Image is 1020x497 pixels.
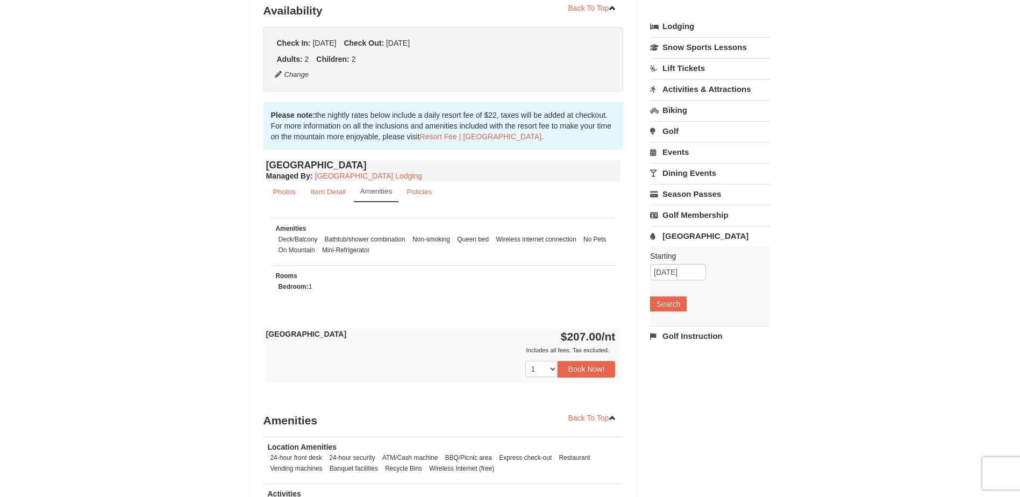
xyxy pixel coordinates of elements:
[268,452,325,463] li: 24-hour front desk
[426,463,497,474] li: Wireless Internet (free)
[266,160,621,171] h4: [GEOGRAPHIC_DATA]
[493,234,579,245] li: Wireless internet connection
[410,234,453,245] li: Non-smoking
[266,345,616,356] div: Includes all fees. Tax excluded.
[274,69,310,81] button: Change
[276,234,320,245] li: Deck/Balcony
[263,410,624,431] h3: Amenities
[304,181,353,202] a: Item Detail
[650,184,770,204] a: Season Passes
[266,172,313,180] strong: :
[311,188,346,196] small: Item Detail
[326,452,377,463] li: 24-hour security
[354,181,399,202] a: Amenities
[386,39,410,47] span: [DATE]
[327,463,381,474] li: Banquet facilities
[650,58,770,78] a: Lift Tickets
[268,463,325,474] li: Vending machines
[344,39,384,47] strong: Check Out:
[561,410,624,426] a: Back To Top
[406,188,432,196] small: Policies
[315,172,422,180] a: [GEOGRAPHIC_DATA] Lodging
[382,463,425,474] li: Recycle Bins
[279,283,309,290] strong: Bedroom:
[266,172,310,180] span: Managed By
[322,234,408,245] li: Bathtub/shower combination
[650,79,770,99] a: Activities & Attractions
[276,225,306,232] small: Amenities
[271,111,315,119] strong: Please note:
[650,142,770,162] a: Events
[276,245,318,255] li: On Mountain
[558,361,616,377] button: Book Now!
[266,330,347,338] strong: [GEOGRAPHIC_DATA]
[650,100,770,120] a: Biking
[650,17,770,36] a: Lodging
[273,188,296,196] small: Photos
[305,55,309,63] span: 2
[602,330,616,343] span: /nt
[312,39,336,47] span: [DATE]
[650,121,770,141] a: Golf
[400,181,439,202] a: Policies
[496,452,554,463] li: Express check-out
[268,443,337,451] strong: Location Amenities
[561,330,616,343] strong: $207.00
[650,251,762,261] label: Starting
[360,187,393,195] small: Amenities
[650,163,770,183] a: Dining Events
[319,245,373,255] li: Mini-Refrigerator
[454,234,491,245] li: Queen bed
[266,181,303,202] a: Photos
[556,452,593,463] li: Restaurant
[581,234,609,245] li: No Pets
[650,226,770,246] a: [GEOGRAPHIC_DATA]
[277,39,311,47] strong: Check In:
[352,55,356,63] span: 2
[650,296,687,311] button: Search
[316,55,349,63] strong: Children:
[276,281,315,292] li: 1
[276,272,297,280] small: Rooms
[443,452,495,463] li: BBQ/Picnic area
[650,205,770,225] a: Golf Membership
[650,37,770,57] a: Snow Sports Lessons
[263,102,624,150] div: the nightly rates below include a daily resort fee of $22, taxes will be added at checkout. For m...
[277,55,303,63] strong: Adults:
[380,452,441,463] li: ATM/Cash machine
[420,132,541,141] a: Resort Fee | [GEOGRAPHIC_DATA]
[650,326,770,346] a: Golf Instruction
